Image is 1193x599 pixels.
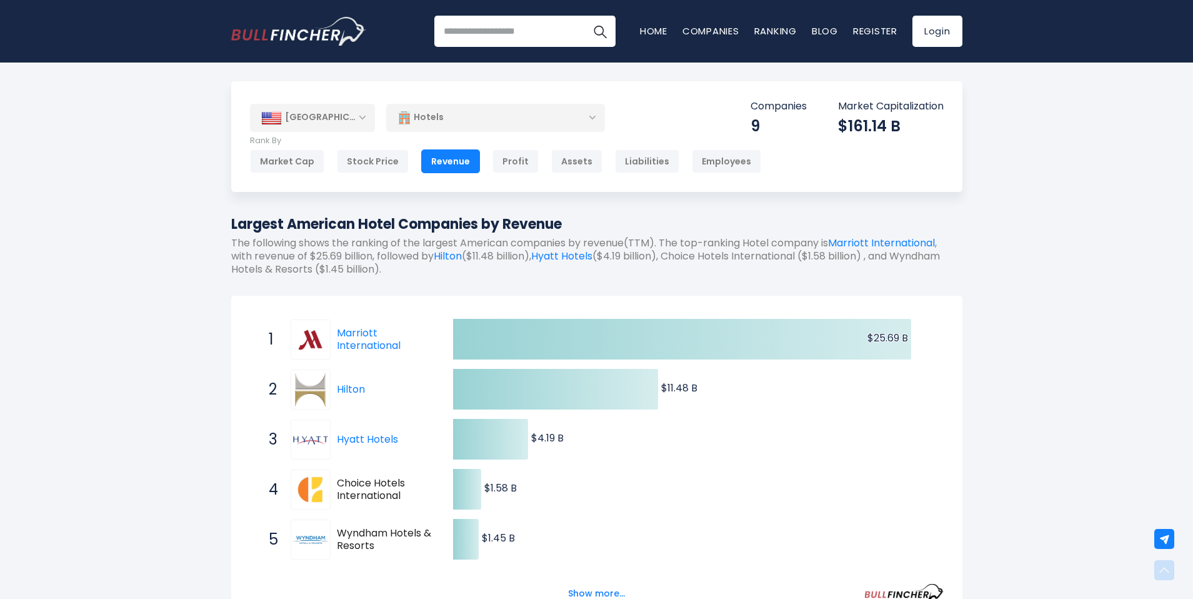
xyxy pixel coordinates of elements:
div: Revenue [421,149,480,173]
a: Register [853,24,897,38]
a: Login [912,16,962,47]
span: 4 [262,479,275,500]
div: Liabilities [615,149,679,173]
p: Rank By [250,136,761,146]
span: 3 [262,429,275,450]
text: $4.19 B [531,431,564,445]
a: Marriott International [291,320,337,360]
div: Stock Price [337,149,409,173]
span: 1 [262,329,275,350]
img: Wyndham Hotels & Resorts [292,536,329,544]
img: Hyatt Hotels [292,421,329,458]
div: Hotels [386,103,605,132]
div: Assets [551,149,602,173]
a: Hyatt Hotels [531,249,592,263]
div: $161.14 B [838,116,944,136]
a: Blog [812,24,838,38]
div: Employees [692,149,761,173]
p: The following shows the ranking of the largest American companies by revenue(TTM). The top-rankin... [231,237,962,276]
a: Marriott International [828,236,935,250]
div: Profit [492,149,539,173]
p: Companies [751,100,807,113]
text: $1.58 B [484,481,517,495]
text: $11.48 B [661,381,697,395]
div: 9 [751,116,807,136]
a: Hyatt Hotels [337,432,398,446]
a: Hilton [337,382,365,396]
text: $25.69 B [867,331,907,345]
span: 2 [262,379,275,400]
button: Search [584,16,616,47]
a: Home [640,24,667,38]
a: Companies [682,24,739,38]
span: Wyndham Hotels & Resorts [337,527,431,553]
a: Marriott International [337,326,401,353]
a: Hilton [291,370,337,410]
text: $1.45 B [482,531,515,545]
a: Hilton [434,249,462,263]
a: Go to homepage [231,17,366,46]
h1: Largest American Hotel Companies by Revenue [231,214,962,234]
p: Market Capitalization [838,100,944,113]
span: Choice Hotels International [337,477,431,503]
div: [GEOGRAPHIC_DATA] [250,104,375,131]
a: Ranking [754,24,797,38]
img: Marriott International [292,321,329,358]
img: Hilton [294,371,327,408]
img: Choice Hotels International [292,471,329,508]
div: Market Cap [250,149,324,173]
a: Hyatt Hotels [291,420,337,460]
span: 5 [262,529,275,550]
img: Bullfincher logo [231,17,366,46]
